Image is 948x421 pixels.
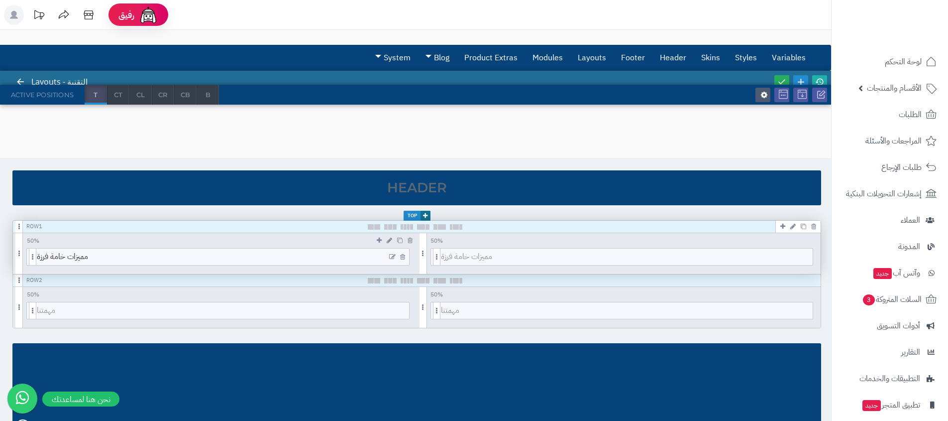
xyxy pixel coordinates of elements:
span: 50 % [427,289,447,300]
span: إشعارات التحويلات البنكية [846,187,922,201]
span: مميزات خامة فرزة [441,249,813,265]
span: CB [175,85,196,105]
a: الطلبات [838,103,942,127]
span: الأقسام والمنتجات [867,81,922,95]
a: Footer [614,45,652,70]
a: المراجعات والأسئلة [838,129,942,153]
a: Modules [525,45,570,70]
span: رفيق [118,9,134,21]
span: T [85,85,106,105]
a: Header [652,45,694,70]
span: التطبيقات والخدمات [859,372,920,386]
img: ai-face.png [138,5,158,25]
a: طلبات الإرجاع [838,155,942,179]
a: Layouts [570,45,614,70]
a: التقارير [838,340,942,364]
span: CR [152,85,174,105]
a: المدونة [838,235,942,259]
span: طلبات الإرجاع [881,160,922,174]
span: العملاء [901,213,920,227]
span: CL [130,85,151,105]
span: التقارير [901,345,920,359]
a: وآتس آبجديد [838,261,942,285]
a: لوحة التحكم [838,50,942,74]
span: لوحة التحكم [885,55,922,69]
span: CT [107,85,129,105]
span: 50 % [427,235,447,247]
a: Styles [728,45,764,70]
div: Row 2 [26,277,42,284]
span: 50 % [23,235,43,247]
span: مهمتنا [441,302,813,319]
a: العملاء [838,208,942,232]
div: Row 1 [26,223,42,231]
a: Blog [418,45,457,70]
div: Layouts - التقنية [18,71,98,93]
span: جديد [873,268,892,279]
a: تحديثات المنصة [26,5,51,27]
span: المدونة [898,240,920,254]
a: Variables [764,45,813,70]
span: المراجعات والأسئلة [865,134,922,148]
span: Top [404,211,430,221]
span: 50 % [23,289,43,300]
span: تطبيق المتجر [861,398,920,412]
span: السلات المتروكة [862,292,922,306]
a: System [368,45,418,70]
a: السلات المتروكة3 [838,287,942,311]
span: مهمتنا [37,302,409,319]
span: 3 [863,294,875,305]
a: تطبيق المتجرجديد [838,393,942,417]
a: Skins [694,45,728,70]
span: B [197,85,218,105]
span: جديد [862,400,881,411]
a: التطبيقات والخدمات [838,367,942,391]
a: أدوات التسويق [838,314,942,338]
span: مميزات خامة فرزة [37,249,409,265]
a: إشعارات التحويلات البنكية [838,182,942,206]
span: وآتس آب [872,266,920,280]
span: أدوات التسويق [877,319,920,333]
span: الطلبات [899,108,922,122]
a: Product Extras [457,45,525,70]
